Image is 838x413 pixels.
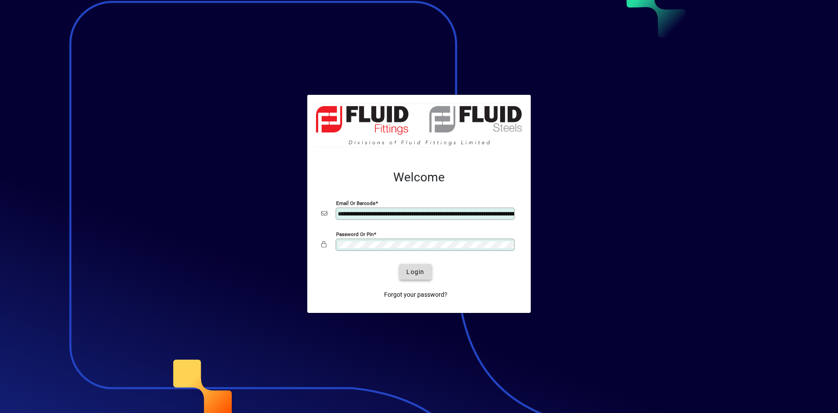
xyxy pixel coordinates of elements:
mat-label: Password or Pin [336,231,374,237]
a: Forgot your password? [381,287,451,302]
span: Forgot your password? [384,290,447,299]
span: Login [406,267,424,277]
mat-label: Email or Barcode [336,200,375,206]
button: Login [399,264,431,280]
h2: Welcome [321,170,517,185]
